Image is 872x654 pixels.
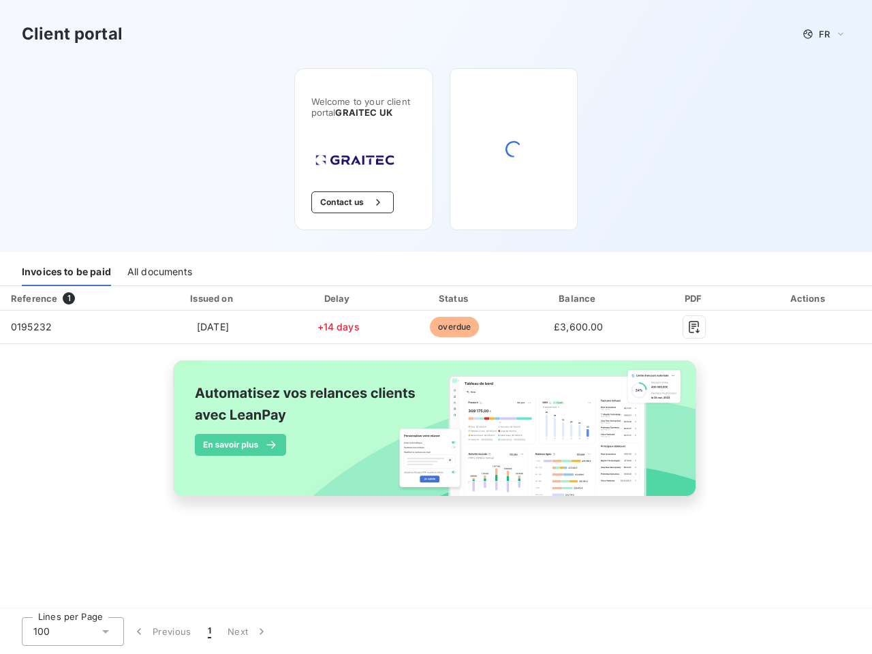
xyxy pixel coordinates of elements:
[398,292,511,305] div: Status
[33,625,50,638] span: 100
[161,352,711,520] img: banner
[197,321,229,332] span: [DATE]
[335,107,392,118] span: GRAITEC UK
[554,321,603,332] span: £3,600.00
[317,321,360,332] span: +14 days
[219,617,277,646] button: Next
[124,617,200,646] button: Previous
[311,96,416,118] span: Welcome to your client portal
[147,292,279,305] div: Issued on
[311,191,394,213] button: Contact us
[22,258,111,286] div: Invoices to be paid
[517,292,641,305] div: Balance
[22,22,123,46] h3: Client portal
[284,292,392,305] div: Delay
[200,617,219,646] button: 1
[819,29,830,40] span: FR
[646,292,743,305] div: PDF
[311,151,399,170] img: Company logo
[208,625,211,638] span: 1
[127,258,192,286] div: All documents
[63,292,75,305] span: 1
[11,321,52,332] span: 0195232
[748,292,869,305] div: Actions
[430,317,479,337] span: overdue
[11,293,57,304] div: Reference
